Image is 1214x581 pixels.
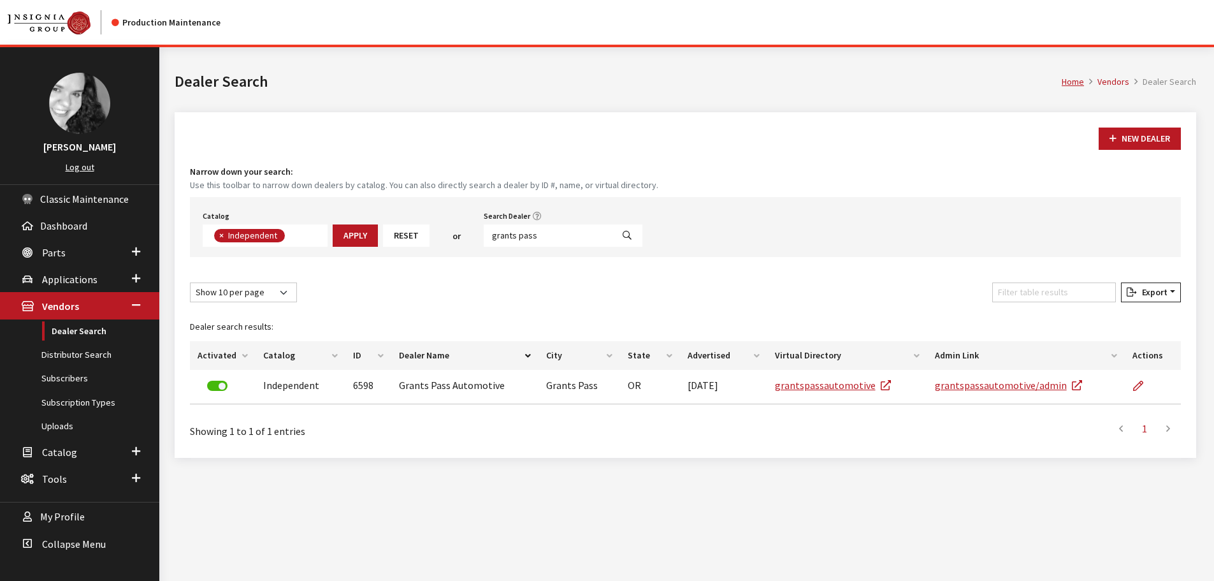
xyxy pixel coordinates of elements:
[767,341,927,370] th: Virtual Directory: activate to sort column ascending
[66,161,94,173] a: Log out
[1137,286,1167,298] span: Export
[484,210,530,222] label: Search Dealer
[42,446,77,459] span: Catalog
[256,341,345,370] th: Catalog: activate to sort column ascending
[40,511,85,524] span: My Profile
[42,273,98,286] span: Applications
[40,193,129,205] span: Classic Maintenance
[935,379,1082,392] a: grantspassautomotive/admin
[203,224,328,247] span: Select
[992,283,1116,302] input: Filter table results
[927,341,1125,370] th: Admin Link: activate to sort column ascending
[1099,128,1181,150] button: New Dealer
[214,229,285,242] li: Independent
[40,219,87,232] span: Dashboard
[207,381,228,391] label: Deactivate Dealer
[175,70,1062,93] h1: Dealer Search
[1133,416,1156,441] a: 1
[190,415,594,439] div: Showing 1 to 1 of 1 entries
[112,16,220,29] div: Production Maintenance
[1132,370,1154,402] a: Edit Dealer
[190,179,1181,192] small: Use this toolbar to narrow down dealers by catalog. You can also directly search a dealer by ID #...
[190,313,1181,341] caption: Dealer search results:
[620,341,680,370] th: State: activate to sort column ascending
[333,224,378,247] button: Apply
[42,538,106,550] span: Collapse Menu
[680,370,767,404] td: [DATE]
[1084,75,1129,89] li: Vendors
[383,224,430,247] button: Reset
[13,139,147,154] h3: [PERSON_NAME]
[1062,76,1084,87] a: Home
[214,229,227,242] button: Remove item
[42,300,79,313] span: Vendors
[190,341,256,370] th: Activated: activate to sort column ascending
[775,379,891,392] a: grantspassautomotive
[538,370,620,404] td: Grants Pass
[42,246,66,259] span: Parts
[345,370,391,404] td: 6598
[1121,283,1181,302] button: Export
[391,341,538,370] th: Dealer Name: activate to sort column descending
[620,370,680,404] td: OR
[680,341,767,370] th: Advertised: activate to sort column ascending
[227,230,280,241] span: Independent
[219,230,224,241] span: ×
[8,11,90,34] img: Catalog Maintenance
[190,165,1181,179] h4: Narrow down your search:
[49,73,110,134] img: Khrystal Dorton
[256,370,345,404] td: Independent
[42,473,67,485] span: Tools
[484,224,612,247] input: Search
[538,341,620,370] th: City: activate to sort column ascending
[452,230,461,243] span: or
[288,231,295,242] textarea: Search
[345,341,391,370] th: ID: activate to sort column ascending
[1129,75,1196,89] li: Dealer Search
[612,224,642,247] button: Search
[1125,341,1181,370] th: Actions
[391,370,538,404] td: Grants Pass Automotive
[8,10,112,34] a: Insignia Group logo
[203,210,229,222] label: Catalog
